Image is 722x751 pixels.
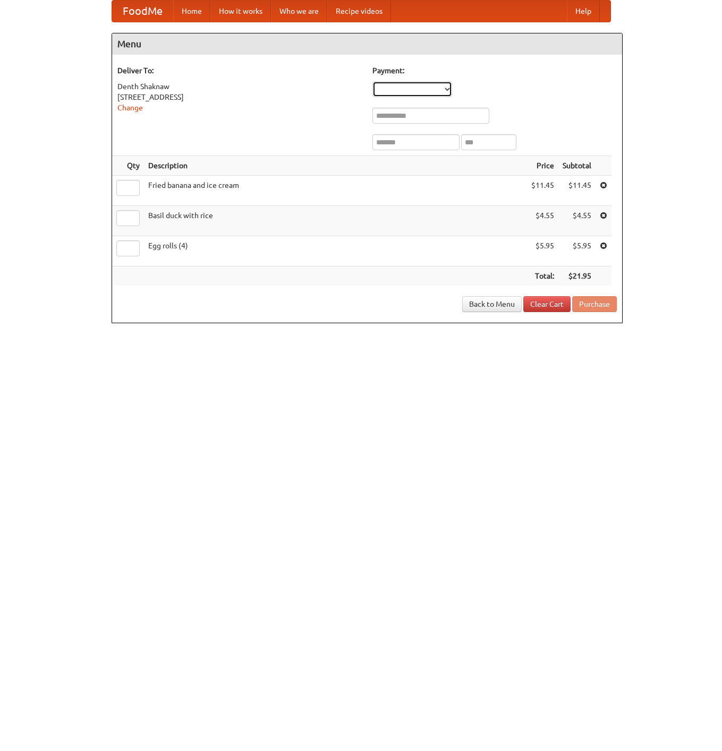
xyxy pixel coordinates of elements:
[462,296,522,312] a: Back to Menu
[572,296,617,312] button: Purchase
[271,1,327,22] a: Who we are
[112,33,622,55] h4: Menu
[567,1,600,22] a: Help
[327,1,391,22] a: Recipe videos
[173,1,210,22] a: Home
[117,103,143,112] a: Change
[144,236,527,266] td: Egg rolls (4)
[558,176,596,206] td: $11.45
[558,266,596,286] th: $21.95
[210,1,271,22] a: How it works
[527,266,558,286] th: Total:
[527,236,558,266] td: $5.95
[527,176,558,206] td: $11.45
[117,92,362,102] div: [STREET_ADDRESS]
[144,156,527,176] th: Description
[523,296,571,312] a: Clear Cart
[372,65,617,76] h5: Payment:
[117,81,362,92] div: Denth Shaknaw
[117,65,362,76] h5: Deliver To:
[558,206,596,236] td: $4.55
[112,1,173,22] a: FoodMe
[112,156,144,176] th: Qty
[144,176,527,206] td: Fried banana and ice cream
[558,156,596,176] th: Subtotal
[144,206,527,236] td: Basil duck with rice
[558,236,596,266] td: $5.95
[527,156,558,176] th: Price
[527,206,558,236] td: $4.55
